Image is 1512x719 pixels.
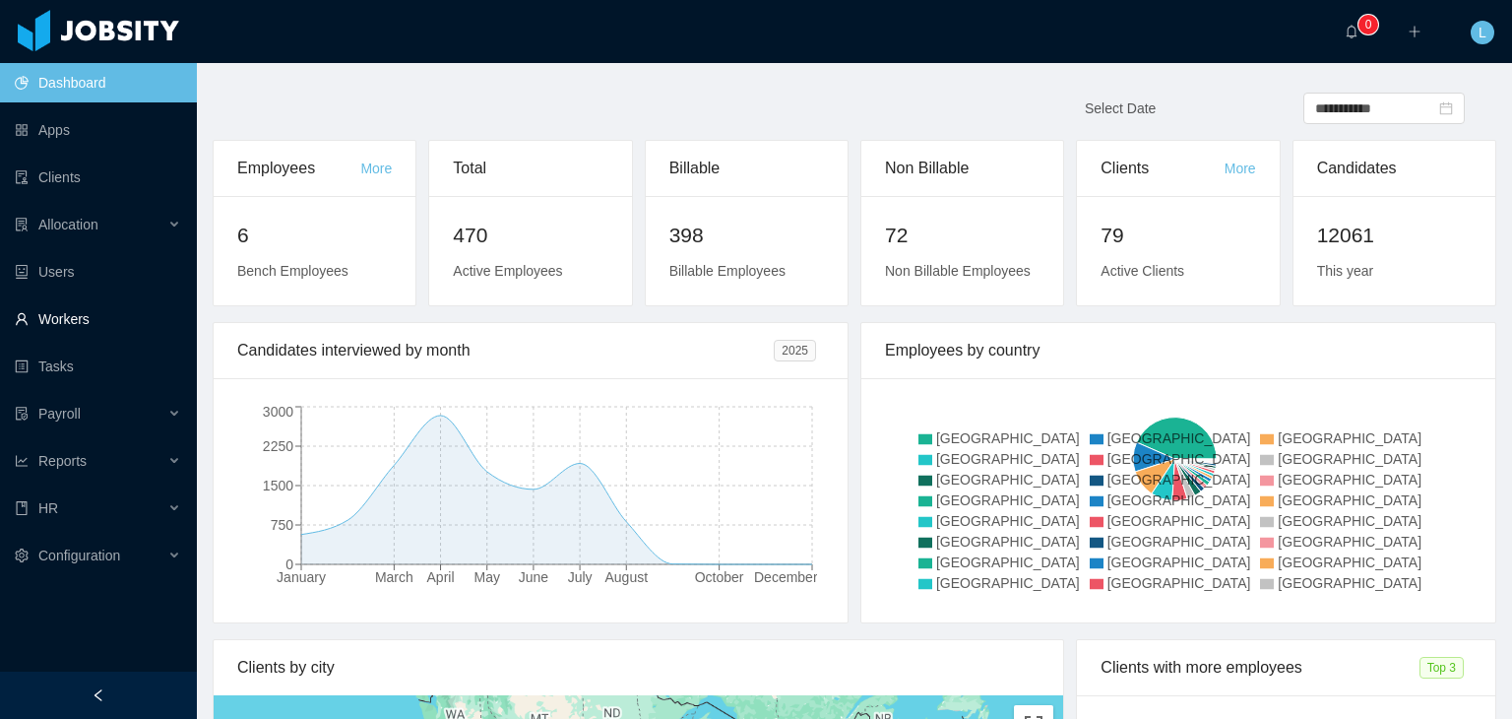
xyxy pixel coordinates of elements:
h2: 12061 [1317,220,1472,251]
span: [GEOGRAPHIC_DATA] [1107,492,1251,508]
span: L [1479,21,1486,44]
tspan: 2250 [263,438,293,454]
span: Payroll [38,406,81,422]
tspan: January [277,569,326,585]
a: icon: userWorkers [15,299,181,339]
a: icon: auditClients [15,158,181,197]
tspan: 0 [285,556,293,572]
span: [GEOGRAPHIC_DATA] [1278,451,1421,467]
tspan: April [427,569,455,585]
span: [GEOGRAPHIC_DATA] [1278,430,1421,446]
tspan: August [604,569,648,585]
h2: 470 [453,220,607,251]
div: Clients by city [237,640,1039,695]
i: icon: bell [1345,25,1358,38]
i: icon: solution [15,218,29,231]
span: Billable Employees [669,263,786,279]
a: icon: pie-chartDashboard [15,63,181,102]
span: Top 3 [1419,657,1464,679]
span: [GEOGRAPHIC_DATA] [936,534,1080,550]
span: [GEOGRAPHIC_DATA] [936,513,1080,529]
span: [GEOGRAPHIC_DATA] [1278,472,1421,488]
a: icon: profileTasks [15,347,181,386]
i: icon: plus [1408,25,1421,38]
span: Bench Employees [237,263,348,279]
span: This year [1317,263,1374,279]
div: Employees [237,141,360,196]
span: Active Employees [453,263,562,279]
h2: 79 [1101,220,1255,251]
i: icon: setting [15,549,29,562]
a: More [360,161,392,176]
h2: 6 [237,220,392,251]
h2: 398 [669,220,824,251]
i: icon: file-protect [15,407,29,421]
span: [GEOGRAPHIC_DATA] [936,472,1080,488]
span: [GEOGRAPHIC_DATA] [1278,575,1421,591]
div: Candidates [1317,141,1472,196]
span: [GEOGRAPHIC_DATA] [1107,430,1251,446]
span: [GEOGRAPHIC_DATA] [1278,513,1421,529]
span: [GEOGRAPHIC_DATA] [936,492,1080,508]
span: [GEOGRAPHIC_DATA] [1107,555,1251,570]
span: 2025 [774,340,816,361]
span: HR [38,500,58,516]
div: Billable [669,141,824,196]
a: More [1225,161,1256,176]
span: [GEOGRAPHIC_DATA] [1278,534,1421,550]
div: Non Billable [885,141,1039,196]
span: [GEOGRAPHIC_DATA] [936,451,1080,467]
i: icon: line-chart [15,454,29,468]
div: Clients [1101,141,1224,196]
h2: 72 [885,220,1039,251]
span: [GEOGRAPHIC_DATA] [1278,555,1421,570]
tspan: May [474,569,500,585]
tspan: 750 [271,517,294,533]
span: [GEOGRAPHIC_DATA] [1278,492,1421,508]
span: [GEOGRAPHIC_DATA] [936,575,1080,591]
div: Total [453,141,607,196]
span: Configuration [38,548,120,563]
tspan: July [568,569,593,585]
span: Select Date [1085,100,1156,116]
span: Active Clients [1101,263,1184,279]
tspan: 1500 [263,478,293,493]
span: [GEOGRAPHIC_DATA] [1107,534,1251,550]
tspan: 3000 [263,404,293,420]
span: Non Billable Employees [885,263,1031,279]
span: Reports [38,453,87,469]
tspan: March [375,569,413,585]
span: [GEOGRAPHIC_DATA] [1107,472,1251,488]
div: Employees by country [885,323,1472,378]
div: Clients with more employees [1101,640,1418,695]
span: [GEOGRAPHIC_DATA] [936,430,1080,446]
span: [GEOGRAPHIC_DATA] [1107,513,1251,529]
span: [GEOGRAPHIC_DATA] [1107,575,1251,591]
span: Allocation [38,217,98,232]
span: [GEOGRAPHIC_DATA] [1107,451,1251,467]
tspan: June [519,569,549,585]
sup: 0 [1358,15,1378,34]
i: icon: calendar [1439,101,1453,115]
div: Candidates interviewed by month [237,323,774,378]
span: [GEOGRAPHIC_DATA] [936,555,1080,570]
a: icon: robotUsers [15,252,181,292]
i: icon: book [15,501,29,515]
tspan: October [695,569,744,585]
tspan: December [754,569,818,585]
a: icon: appstoreApps [15,110,181,150]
